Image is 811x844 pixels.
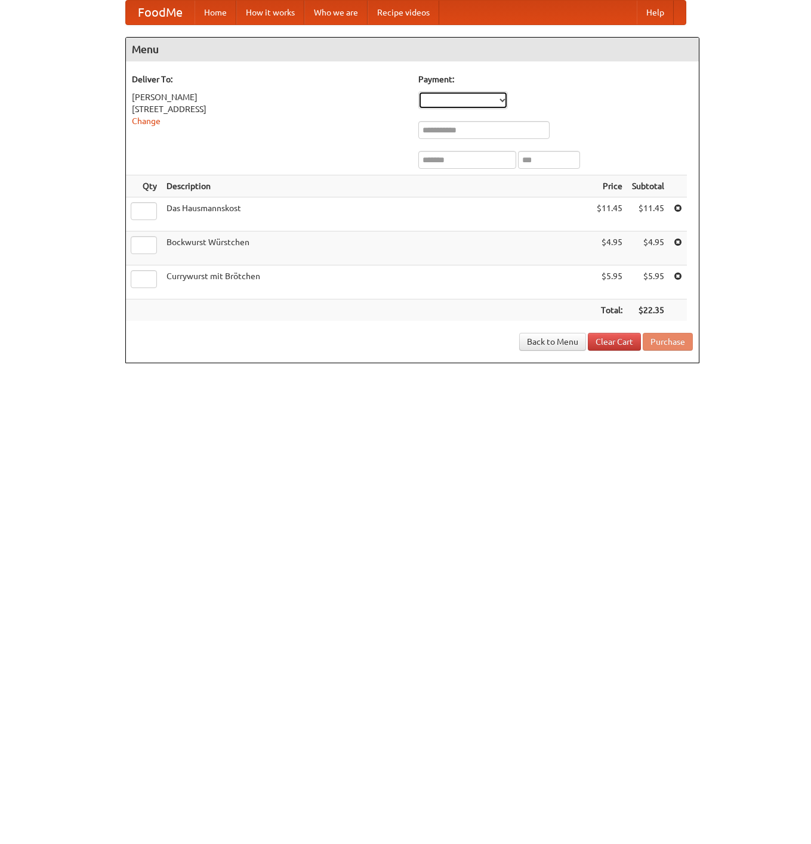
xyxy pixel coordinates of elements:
[132,73,406,85] h5: Deliver To:
[627,299,669,321] th: $22.35
[592,231,627,265] td: $4.95
[304,1,368,24] a: Who we are
[236,1,304,24] a: How it works
[126,1,195,24] a: FoodMe
[195,1,236,24] a: Home
[592,175,627,197] th: Price
[126,38,699,61] h4: Menu
[592,265,627,299] td: $5.95
[418,73,693,85] h5: Payment:
[162,175,592,197] th: Description
[627,231,669,265] td: $4.95
[162,231,592,265] td: Bockwurst Würstchen
[126,175,162,197] th: Qty
[627,197,669,231] td: $11.45
[588,333,641,351] a: Clear Cart
[592,197,627,231] td: $11.45
[162,197,592,231] td: Das Hausmannskost
[162,265,592,299] td: Currywurst mit Brötchen
[519,333,586,351] a: Back to Menu
[132,116,161,126] a: Change
[627,175,669,197] th: Subtotal
[592,299,627,321] th: Total:
[132,91,406,103] div: [PERSON_NAME]
[627,265,669,299] td: $5.95
[132,103,406,115] div: [STREET_ADDRESS]
[643,333,693,351] button: Purchase
[637,1,674,24] a: Help
[368,1,439,24] a: Recipe videos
